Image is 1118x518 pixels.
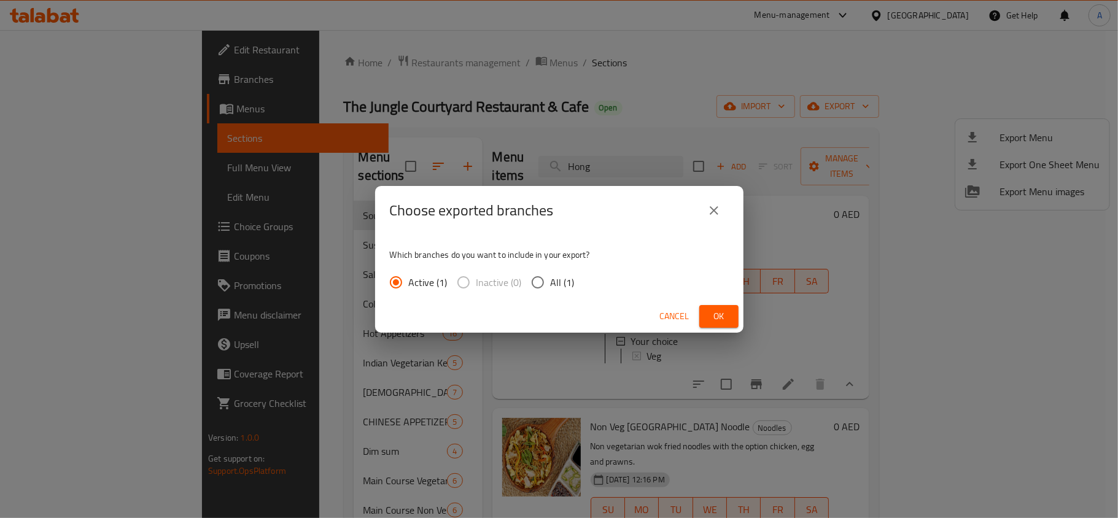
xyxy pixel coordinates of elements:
[660,309,689,324] span: Cancel
[699,305,739,328] button: Ok
[551,275,575,290] span: All (1)
[390,201,554,220] h2: Choose exported branches
[476,275,522,290] span: Inactive (0)
[699,196,729,225] button: close
[409,275,448,290] span: Active (1)
[390,249,729,261] p: Which branches do you want to include in your export?
[655,305,694,328] button: Cancel
[709,309,729,324] span: Ok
